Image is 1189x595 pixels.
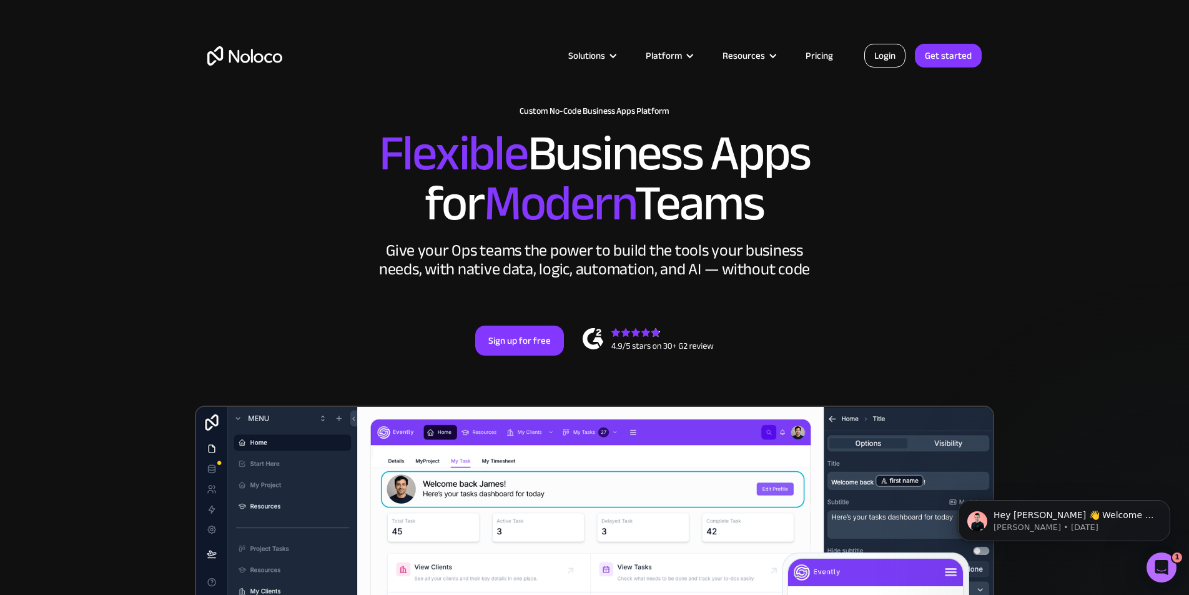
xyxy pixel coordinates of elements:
[207,129,982,229] h2: Business Apps for Teams
[707,47,790,64] div: Resources
[475,326,564,356] a: Sign up for free
[553,47,630,64] div: Solutions
[1147,552,1177,582] iframe: Intercom live chat
[939,474,1189,561] iframe: Intercom notifications message
[915,44,982,67] a: Get started
[376,241,813,279] div: Give your Ops teams the power to build the tools your business needs, with native data, logic, au...
[723,47,765,64] div: Resources
[568,47,605,64] div: Solutions
[630,47,707,64] div: Platform
[864,44,905,67] a: Login
[1172,552,1182,562] span: 1
[790,47,849,64] a: Pricing
[379,107,528,200] span: Flexible
[646,47,682,64] div: Platform
[484,157,634,250] span: Modern
[207,46,282,66] a: home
